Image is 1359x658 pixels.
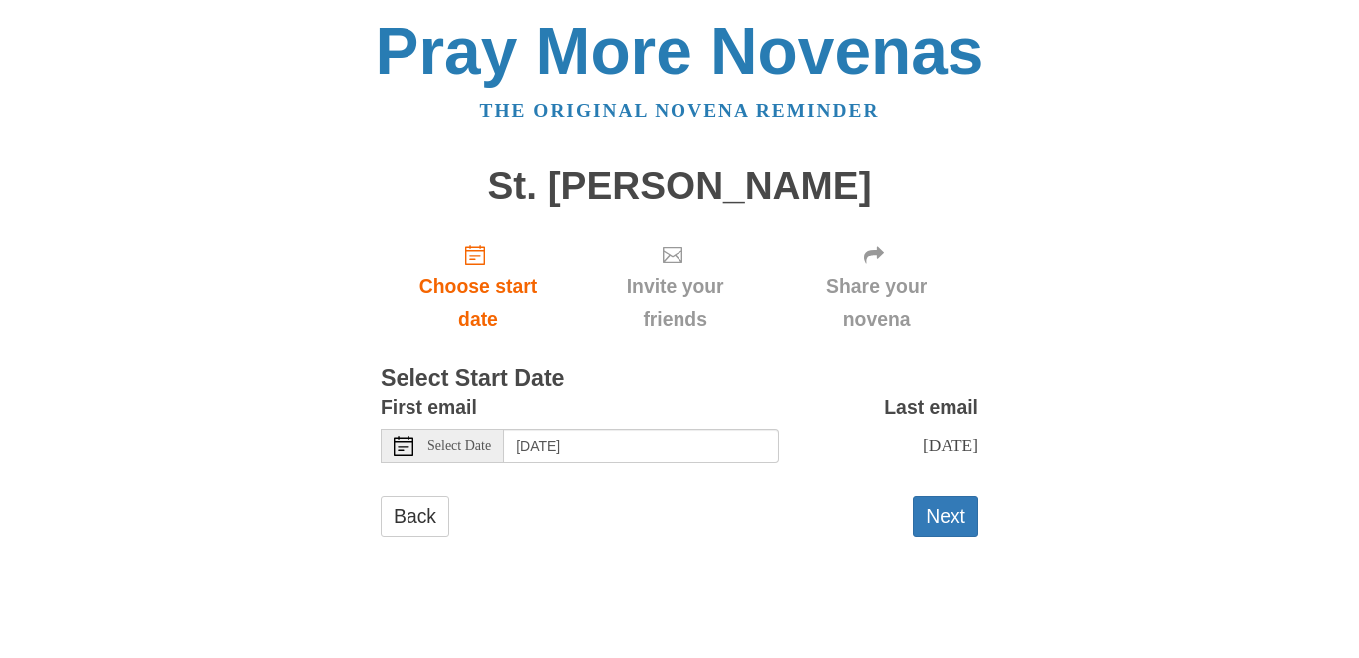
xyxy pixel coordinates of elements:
[576,227,774,346] div: Click "Next" to confirm your start date first.
[794,270,958,336] span: Share your novena
[381,391,477,424] label: First email
[381,165,978,208] h1: St. [PERSON_NAME]
[376,14,984,88] a: Pray More Novenas
[427,439,491,453] span: Select Date
[884,391,978,424] label: Last email
[913,496,978,537] button: Next
[596,270,754,336] span: Invite your friends
[774,227,978,346] div: Click "Next" to confirm your start date first.
[923,435,978,455] span: [DATE]
[381,366,978,392] h3: Select Start Date
[381,227,576,346] a: Choose start date
[401,270,556,336] span: Choose start date
[480,100,880,121] a: The original novena reminder
[381,496,449,537] a: Back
